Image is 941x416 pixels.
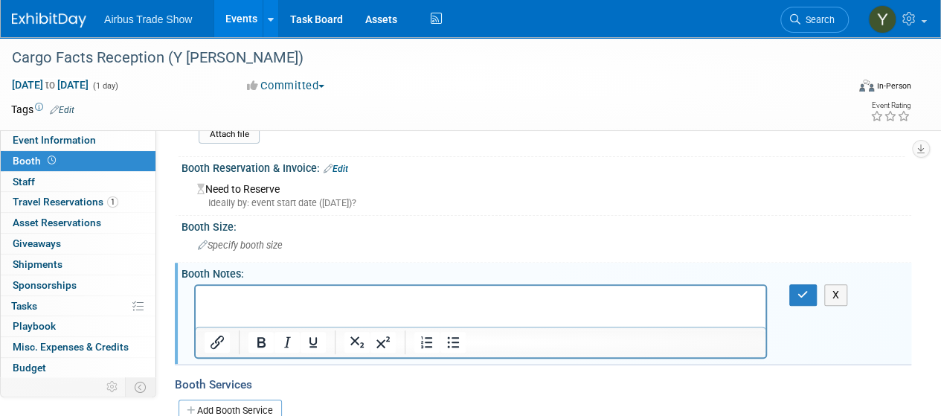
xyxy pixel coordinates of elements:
[780,7,849,33] a: Search
[13,258,62,270] span: Shipments
[12,13,86,28] img: ExhibitDay
[1,255,155,275] a: Shipments
[800,14,835,25] span: Search
[13,341,129,353] span: Misc. Expenses & Credits
[175,377,911,393] div: Booth Services
[370,332,396,353] button: Superscript
[11,102,74,117] td: Tags
[1,192,155,212] a: Travel Reservations1
[198,240,283,251] span: Specify booth size
[1,358,155,378] a: Budget
[11,300,37,312] span: Tasks
[45,155,59,166] span: Booth not reserved yet
[182,216,911,234] div: Booth Size:
[193,178,900,210] div: Need to Reserve
[13,134,96,146] span: Event Information
[1,172,155,192] a: Staff
[274,332,300,353] button: Italic
[344,332,370,353] button: Subscript
[859,80,874,92] img: Format-Inperson.png
[301,332,326,353] button: Underline
[13,279,77,291] span: Sponsorships
[248,332,274,353] button: Bold
[1,337,155,357] a: Misc. Expenses & Credits
[824,284,848,306] button: X
[13,176,35,188] span: Staff
[107,196,118,208] span: 1
[1,296,155,316] a: Tasks
[1,151,155,171] a: Booth
[13,362,46,374] span: Budget
[324,164,348,174] a: Edit
[100,377,126,397] td: Personalize Event Tab Strip
[13,320,56,332] span: Playbook
[50,105,74,115] a: Edit
[11,78,89,92] span: [DATE] [DATE]
[1,213,155,233] a: Asset Reservations
[1,130,155,150] a: Event Information
[13,155,59,167] span: Booth
[13,196,118,208] span: Travel Reservations
[196,286,765,327] iframe: Rich Text Area
[1,316,155,336] a: Playbook
[197,196,900,210] div: Ideally by: event start date ([DATE])?
[13,237,61,249] span: Giveaways
[205,332,230,353] button: Insert/edit link
[242,78,330,94] button: Committed
[104,13,192,25] span: Airbus Trade Show
[13,217,101,228] span: Asset Reservations
[1,234,155,254] a: Giveaways
[876,80,911,92] div: In-Person
[414,332,440,353] button: Numbered list
[440,332,466,353] button: Bullet list
[126,377,156,397] td: Toggle Event Tabs
[182,263,911,281] div: Booth Notes:
[780,77,911,100] div: Event Format
[870,102,911,109] div: Event Rating
[91,81,118,91] span: (1 day)
[43,79,57,91] span: to
[1,275,155,295] a: Sponsorships
[7,45,835,71] div: Cargo Facts Reception (Y [PERSON_NAME])
[868,5,896,33] img: Yolanda Bauza
[182,157,911,176] div: Booth Reservation & Invoice:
